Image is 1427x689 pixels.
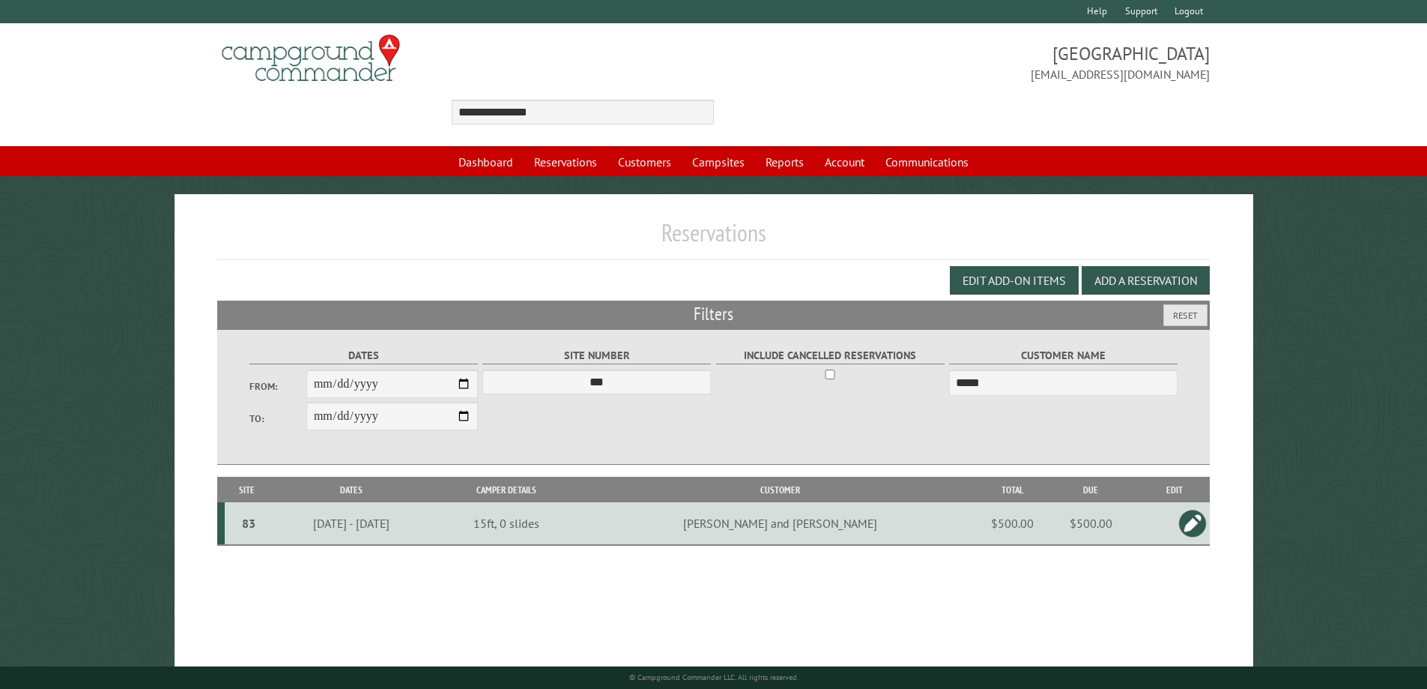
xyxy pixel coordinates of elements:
th: Edit [1139,477,1210,503]
a: Account [816,148,873,176]
button: Reset [1163,304,1208,326]
a: Dashboard [449,148,522,176]
a: Customers [609,148,680,176]
button: Edit Add-on Items [950,266,1079,295]
th: Dates [269,477,434,503]
div: 83 [231,516,267,531]
small: © Campground Commander LLC. All rights reserved. [629,673,799,682]
img: Campground Commander [217,29,405,88]
label: From: [249,379,306,394]
td: [PERSON_NAME] and [PERSON_NAME] [578,502,983,545]
div: [DATE] - [DATE] [271,516,431,531]
label: Include Cancelled Reservations [716,347,945,364]
td: $500.00 [983,502,1043,545]
label: Customer Name [949,347,1178,364]
th: Site [225,477,269,503]
h1: Reservations [217,218,1211,259]
th: Total [983,477,1043,503]
label: To: [249,412,306,426]
th: Customer [578,477,983,503]
button: Add a Reservation [1082,266,1210,295]
span: [GEOGRAPHIC_DATA] [EMAIL_ADDRESS][DOMAIN_NAME] [714,41,1211,83]
th: Camper Details [434,477,578,503]
a: Campsites [683,148,754,176]
h2: Filters [217,301,1211,329]
a: Reservations [525,148,606,176]
td: 15ft, 0 slides [434,502,578,545]
a: Communications [876,148,978,176]
a: Reports [757,148,813,176]
td: $500.00 [1043,502,1139,545]
th: Due [1043,477,1139,503]
label: Site Number [482,347,711,364]
label: Dates [249,347,478,364]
